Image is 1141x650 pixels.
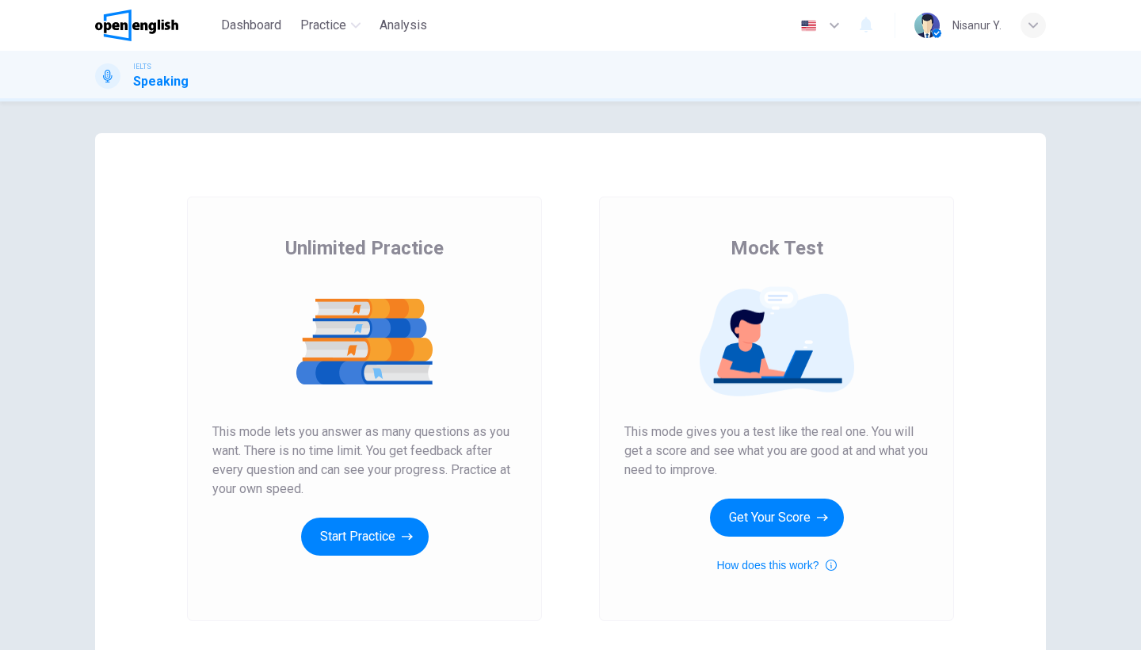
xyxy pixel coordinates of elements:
[212,422,517,499] span: This mode lets you answer as many questions as you want. There is no time limit. You get feedback...
[221,16,281,35] span: Dashboard
[133,72,189,91] h1: Speaking
[716,556,836,575] button: How does this work?
[799,20,819,32] img: en
[133,61,151,72] span: IELTS
[294,11,367,40] button: Practice
[373,11,433,40] button: Analysis
[624,422,929,480] span: This mode gives you a test like the real one. You will get a score and see what you are good at a...
[914,13,940,38] img: Profile picture
[95,10,178,41] img: OpenEnglish logo
[731,235,823,261] span: Mock Test
[215,11,288,40] button: Dashboard
[710,499,844,537] button: Get Your Score
[952,16,1002,35] div: Nisanur Y.
[95,10,215,41] a: OpenEnglish logo
[300,16,346,35] span: Practice
[301,518,429,556] button: Start Practice
[380,16,427,35] span: Analysis
[285,235,444,261] span: Unlimited Practice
